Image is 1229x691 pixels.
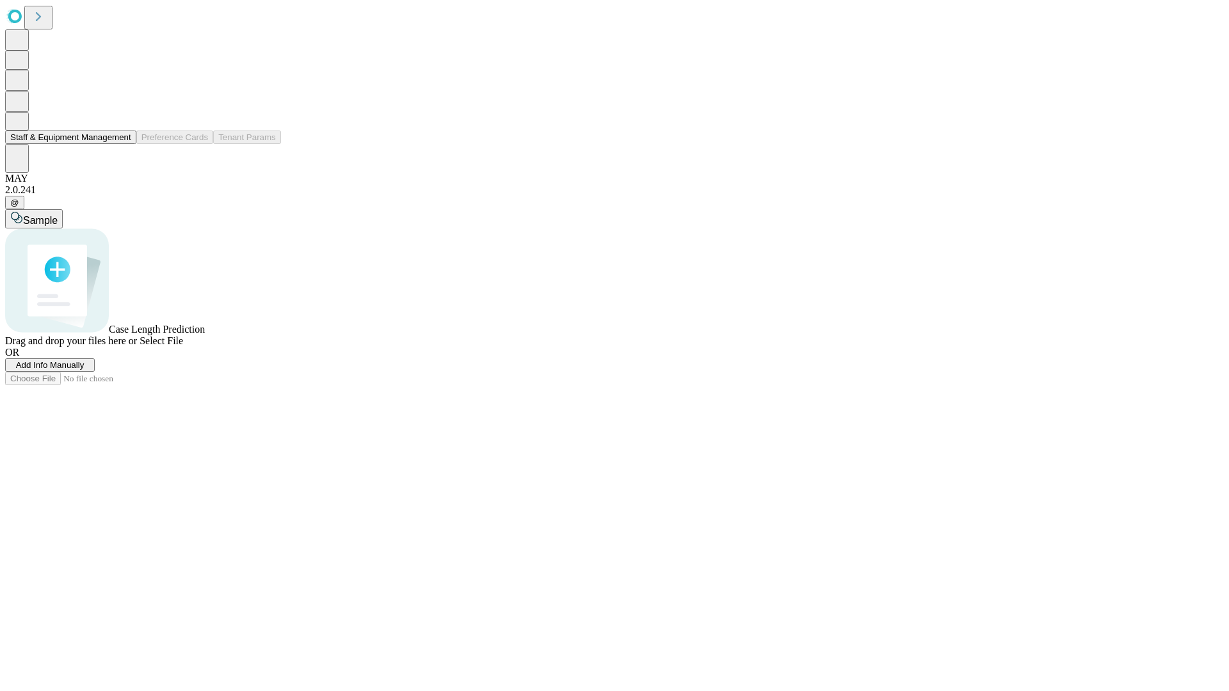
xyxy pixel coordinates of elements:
span: @ [10,198,19,207]
span: Add Info Manually [16,360,84,370]
span: OR [5,347,19,358]
button: Staff & Equipment Management [5,131,136,144]
span: Case Length Prediction [109,324,205,335]
div: MAY [5,173,1224,184]
div: 2.0.241 [5,184,1224,196]
button: Sample [5,209,63,228]
span: Sample [23,215,58,226]
span: Drag and drop your files here or [5,335,137,346]
span: Select File [140,335,183,346]
button: @ [5,196,24,209]
button: Add Info Manually [5,358,95,372]
button: Preference Cards [136,131,213,144]
button: Tenant Params [213,131,281,144]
